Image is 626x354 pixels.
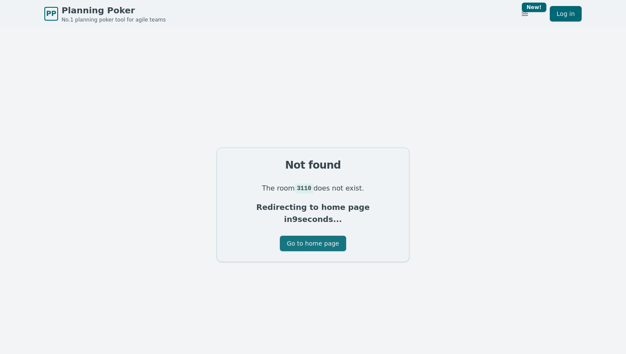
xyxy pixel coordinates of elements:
[227,182,399,194] p: The room does not exist.
[46,9,56,19] span: PP
[227,158,399,172] div: Not found
[62,16,166,23] span: No.1 planning poker tool for agile teams
[295,184,313,193] code: 3110
[280,236,346,251] button: Go to home page
[44,4,166,23] a: PPPlanning PokerNo.1 planning poker tool for agile teams
[517,6,533,22] button: New!
[227,201,399,225] p: Redirecting to home page in 9 seconds...
[62,4,166,16] span: Planning Poker
[522,3,546,12] div: New!
[550,6,582,22] a: Log in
